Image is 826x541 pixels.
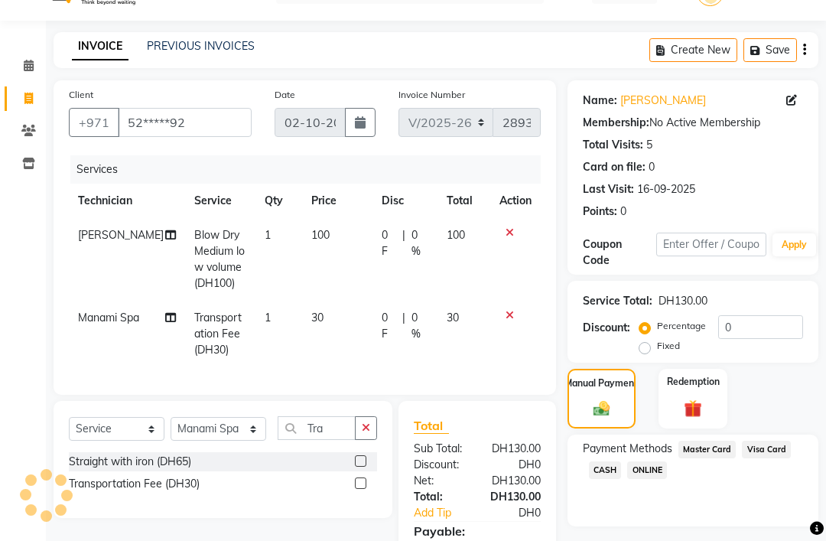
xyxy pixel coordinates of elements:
th: Technician [69,184,185,218]
span: | [402,310,405,342]
div: Sub Total: [402,441,477,457]
span: 0 % [411,227,429,259]
div: Card on file: [583,159,646,175]
div: Name: [583,93,617,109]
label: Client [69,88,93,102]
span: Blow Dry Medium low volume (DH100) [194,228,245,290]
span: 30 [311,311,324,324]
span: 0 % [411,310,429,342]
div: 16-09-2025 [637,181,695,197]
div: Payable: [402,522,552,540]
div: Net: [402,473,477,489]
th: Price [302,184,372,218]
img: _gift.svg [678,398,707,419]
div: DH130.00 [477,489,552,505]
th: Qty [255,184,302,218]
div: 5 [646,137,652,153]
div: DH0 [489,505,552,521]
span: 100 [447,228,465,242]
div: Service Total: [583,293,652,309]
span: 30 [447,311,459,324]
th: Disc [372,184,437,218]
th: Action [490,184,541,218]
label: Redemption [667,375,720,389]
span: 0 F [382,310,396,342]
div: Discount: [583,320,630,336]
button: Apply [772,233,816,256]
span: Payment Methods [583,441,672,457]
span: 100 [311,228,330,242]
input: Search by Name/Mobile/Email/Code [118,108,252,137]
span: Manami Spa [78,311,139,324]
span: Total [414,418,449,434]
input: Search or Scan [278,416,356,440]
span: ONLINE [627,461,667,479]
a: INVOICE [72,33,128,60]
div: Coupon Code [583,236,656,269]
label: Manual Payment [564,376,638,390]
a: PREVIOUS INVOICES [147,39,255,53]
a: [PERSON_NAME] [620,93,706,109]
div: DH130.00 [477,473,552,489]
div: Services [70,155,552,184]
img: _cash.svg [588,399,614,418]
input: Enter Offer / Coupon Code [656,233,766,256]
div: 0 [649,159,655,175]
span: CASH [589,461,622,479]
div: Total: [402,489,477,505]
label: Fixed [657,339,680,353]
div: Points: [583,204,617,220]
span: 1 [265,311,271,324]
div: Straight with iron (DH65) [69,454,191,470]
div: Total Visits: [583,137,643,153]
span: Visa Card [742,441,791,458]
div: Membership: [583,115,649,131]
div: DH130.00 [659,293,707,309]
div: DH0 [477,457,552,473]
div: 0 [620,204,626,220]
button: Create New [649,38,737,62]
span: [PERSON_NAME] [78,228,164,242]
span: 0 F [382,227,396,259]
th: Total [437,184,489,218]
div: Last Visit: [583,181,634,197]
button: Save [743,38,797,62]
div: DH130.00 [477,441,552,457]
div: No Active Membership [583,115,803,131]
th: Service [185,184,255,218]
span: Transportation Fee (DH30) [194,311,242,357]
a: Add Tip [402,505,489,521]
div: Discount: [402,457,477,473]
div: Transportation Fee (DH30) [69,476,200,492]
label: Date [275,88,295,102]
button: +971 [69,108,119,137]
span: Master Card [678,441,737,458]
span: | [402,227,405,259]
label: Percentage [657,319,706,333]
label: Invoice Number [398,88,465,102]
span: 1 [265,228,271,242]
